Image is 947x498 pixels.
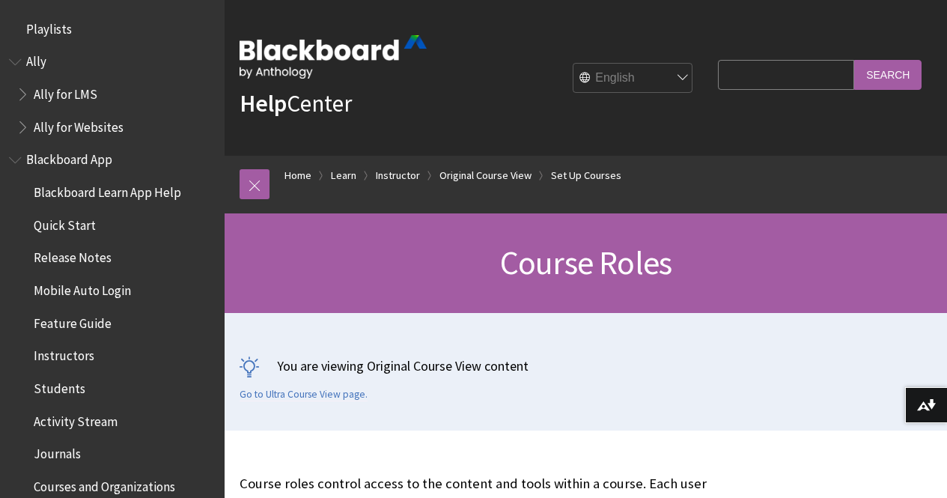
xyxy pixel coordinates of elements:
[34,278,131,298] span: Mobile Auto Login
[26,49,46,70] span: Ally
[854,60,922,89] input: Search
[26,16,72,37] span: Playlists
[9,49,216,140] nav: Book outline for Anthology Ally Help
[240,388,368,401] a: Go to Ultra Course View page.
[34,442,81,462] span: Journals
[34,115,124,135] span: Ally for Websites
[331,166,356,185] a: Learn
[34,311,112,331] span: Feature Guide
[9,16,216,42] nav: Book outline for Playlists
[26,148,112,168] span: Blackboard App
[34,344,94,364] span: Instructors
[240,356,932,375] p: You are viewing Original Course View content
[34,376,85,396] span: Students
[240,35,427,79] img: Blackboard by Anthology
[240,88,287,118] strong: Help
[376,166,420,185] a: Instructor
[240,88,352,118] a: HelpCenter
[34,180,181,200] span: Blackboard Learn App Help
[573,64,693,94] select: Site Language Selector
[34,246,112,266] span: Release Notes
[439,166,532,185] a: Original Course View
[284,166,311,185] a: Home
[500,242,672,283] span: Course Roles
[34,82,97,102] span: Ally for LMS
[551,166,621,185] a: Set Up Courses
[34,213,96,233] span: Quick Start
[34,474,175,494] span: Courses and Organizations
[34,409,118,429] span: Activity Stream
